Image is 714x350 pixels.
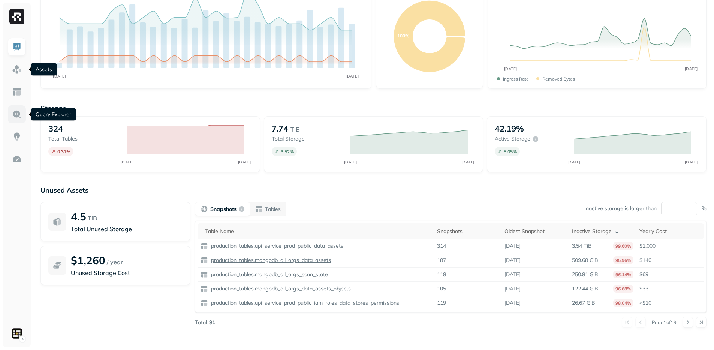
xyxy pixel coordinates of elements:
img: Query Explorer [12,109,22,119]
div: Snapshots [437,228,498,235]
p: 96.68% [613,285,633,293]
p: 324 [48,123,63,134]
tspan: [DATE] [238,160,251,165]
p: $69 [639,271,701,278]
tspan: [DATE] [684,66,698,71]
p: 95.96% [613,256,633,264]
p: Removed bytes [542,76,575,82]
p: TiB [88,214,97,223]
img: table [201,242,208,250]
p: production_tables.api_service_prod_public_iam_roles_data_stores_permissions [210,299,399,307]
p: [DATE] [504,242,521,250]
img: table [201,257,208,264]
p: Total tables [48,135,120,142]
p: % [702,205,707,212]
tspan: [DATE] [346,74,359,78]
p: 105 [437,285,446,292]
p: [DATE] [504,285,521,292]
p: Inactive Storage [572,228,612,235]
p: 5.05 % [504,149,517,154]
p: production_tables.mongodb_all_orgs_scan_state [210,271,328,278]
p: 509.68 GiB [572,257,598,264]
div: Assets [31,63,57,76]
p: / year [107,257,123,266]
p: Total [195,319,207,326]
p: $140 [639,257,701,264]
img: Assets [12,64,22,74]
div: Oldest Snapshot [504,228,566,235]
text: 100% [397,33,409,39]
p: $1,000 [639,242,701,250]
img: Ryft [9,9,24,24]
p: 3.54 TiB [572,242,592,250]
p: Tables [265,206,281,213]
div: Table Name [205,228,431,235]
p: 187 [437,257,446,264]
p: $1,260 [71,254,105,267]
div: Query Explorer [31,108,76,121]
p: Snapshots [210,206,237,213]
p: Ingress Rate [503,76,529,82]
div: Yearly Cost [639,228,701,235]
tspan: [DATE] [461,160,474,165]
p: 26.67 GiB [572,299,595,307]
p: Total storage [272,135,343,142]
p: 119 [437,299,446,307]
p: $33 [639,285,701,292]
img: Sentra [12,328,22,339]
p: [DATE] [504,299,521,307]
p: 7.74 [272,123,288,134]
p: 42.19% [495,123,524,134]
tspan: [DATE] [121,160,134,165]
p: <$10 [639,299,701,307]
p: 122.44 GiB [572,285,598,292]
a: production_tables.api_service_prod_public_data_assets [208,242,343,250]
p: Unused Storage Cost [71,268,183,277]
p: 118 [437,271,446,278]
tspan: [DATE] [567,160,580,165]
tspan: [DATE] [684,160,698,165]
p: production_tables.api_service_prod_public_data_assets [210,242,343,250]
tspan: [DATE] [504,66,517,71]
p: 3.52 % [281,149,294,154]
p: 99.60% [613,242,633,250]
p: Unused Assets [40,186,707,194]
p: 98.04% [613,299,633,307]
img: Optimization [12,154,22,164]
a: production_tables.mongodb_all_orgs_data_assets_objects [208,285,351,292]
p: TiB [290,125,300,134]
p: Inactive storage is larger than [584,205,657,212]
p: 250.81 GiB [572,271,598,278]
p: production_tables.mongodb_all_orgs_data_assets_objects [210,285,351,292]
img: table [201,285,208,293]
p: Page 1 of 19 [652,319,677,326]
p: Active storage [495,135,530,142]
img: table [201,299,208,307]
p: 91 [209,319,215,326]
p: Storage [40,104,707,112]
img: table [201,271,208,278]
p: production_tables.mongodb_all_orgs_data_assets [210,257,331,264]
p: 4.5 [71,210,86,223]
p: 0.31 % [57,149,70,154]
img: Dashboard [12,42,22,52]
p: [DATE] [504,271,521,278]
tspan: [DATE] [344,160,357,165]
p: Total Unused Storage [71,224,183,233]
img: Asset Explorer [12,87,22,97]
p: [DATE] [504,257,521,264]
a: production_tables.mongodb_all_orgs_data_assets [208,257,331,264]
a: production_tables.api_service_prod_public_iam_roles_data_stores_permissions [208,299,399,307]
a: production_tables.mongodb_all_orgs_scan_state [208,271,328,278]
p: 96.14% [613,271,633,278]
img: Insights [12,132,22,142]
tspan: [DATE] [53,74,66,78]
p: 314 [437,242,446,250]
